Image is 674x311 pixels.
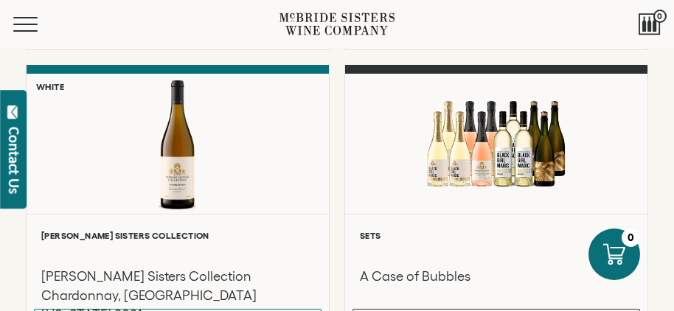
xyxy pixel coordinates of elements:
div: Contact Us [7,127,21,194]
h6: [PERSON_NAME] Sisters Collection [41,231,314,240]
span: 0 [653,10,667,23]
button: Mobile Menu Trigger [13,17,66,32]
h3: A Case of Bubbles [360,267,633,286]
div: 0 [622,228,640,247]
h6: White [36,82,64,91]
h6: Sets [360,231,633,240]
